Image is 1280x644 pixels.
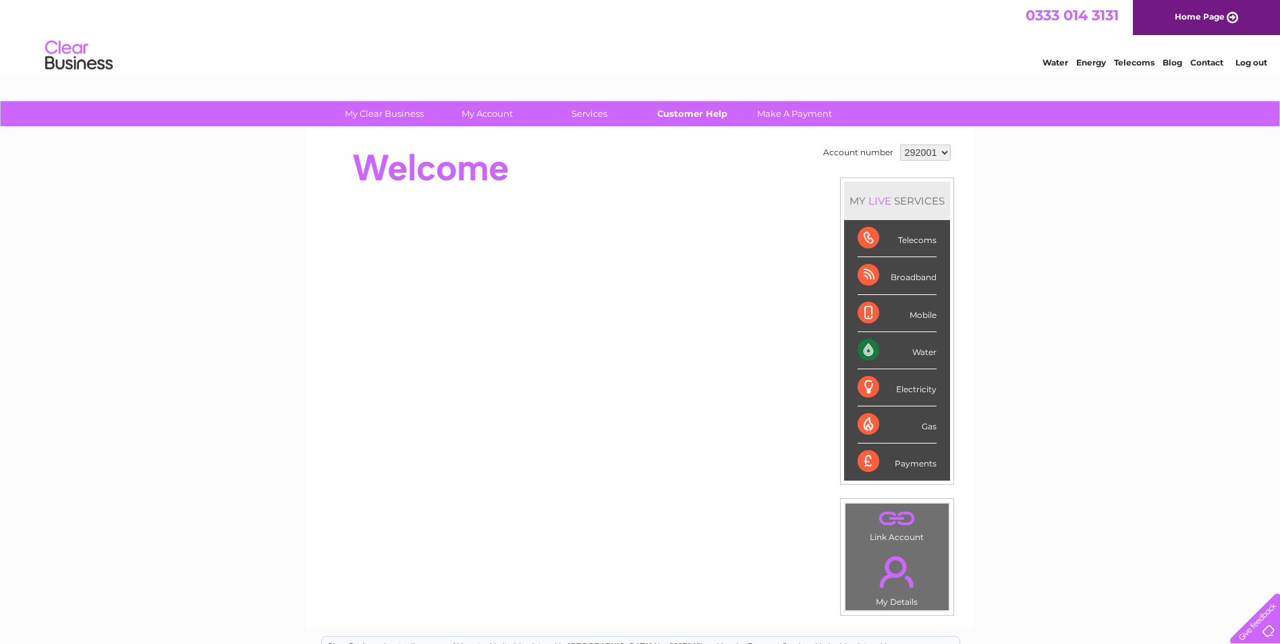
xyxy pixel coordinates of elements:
div: Electricity [858,369,937,406]
td: Link Account [845,503,949,545]
a: . [849,548,945,595]
img: logo.png [45,35,113,76]
div: MY SERVICES [844,182,950,220]
a: Water [1042,57,1068,68]
a: My Clear Business [329,101,440,126]
a: Blog [1163,57,1182,68]
div: Gas [858,406,937,444]
a: Make A Payment [739,101,850,126]
a: 0333 014 3131 [1026,7,1119,24]
td: My Details [845,545,949,611]
div: Mobile [858,295,937,332]
a: Telecoms [1114,57,1154,68]
div: Broadband [858,257,937,294]
a: My Account [431,101,542,126]
a: Customer Help [636,101,748,126]
a: Energy [1076,57,1106,68]
div: Telecoms [858,220,937,257]
a: Services [534,101,645,126]
a: Contact [1190,57,1223,68]
div: LIVE [866,194,894,207]
td: Account number [820,141,897,164]
a: Log out [1235,57,1267,68]
a: . [849,507,945,531]
div: Clear Business is a trading name of Verastar Limited (registered in [GEOGRAPHIC_DATA] No. 3667643... [322,7,959,65]
div: Water [858,332,937,369]
div: Payments [858,444,937,480]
